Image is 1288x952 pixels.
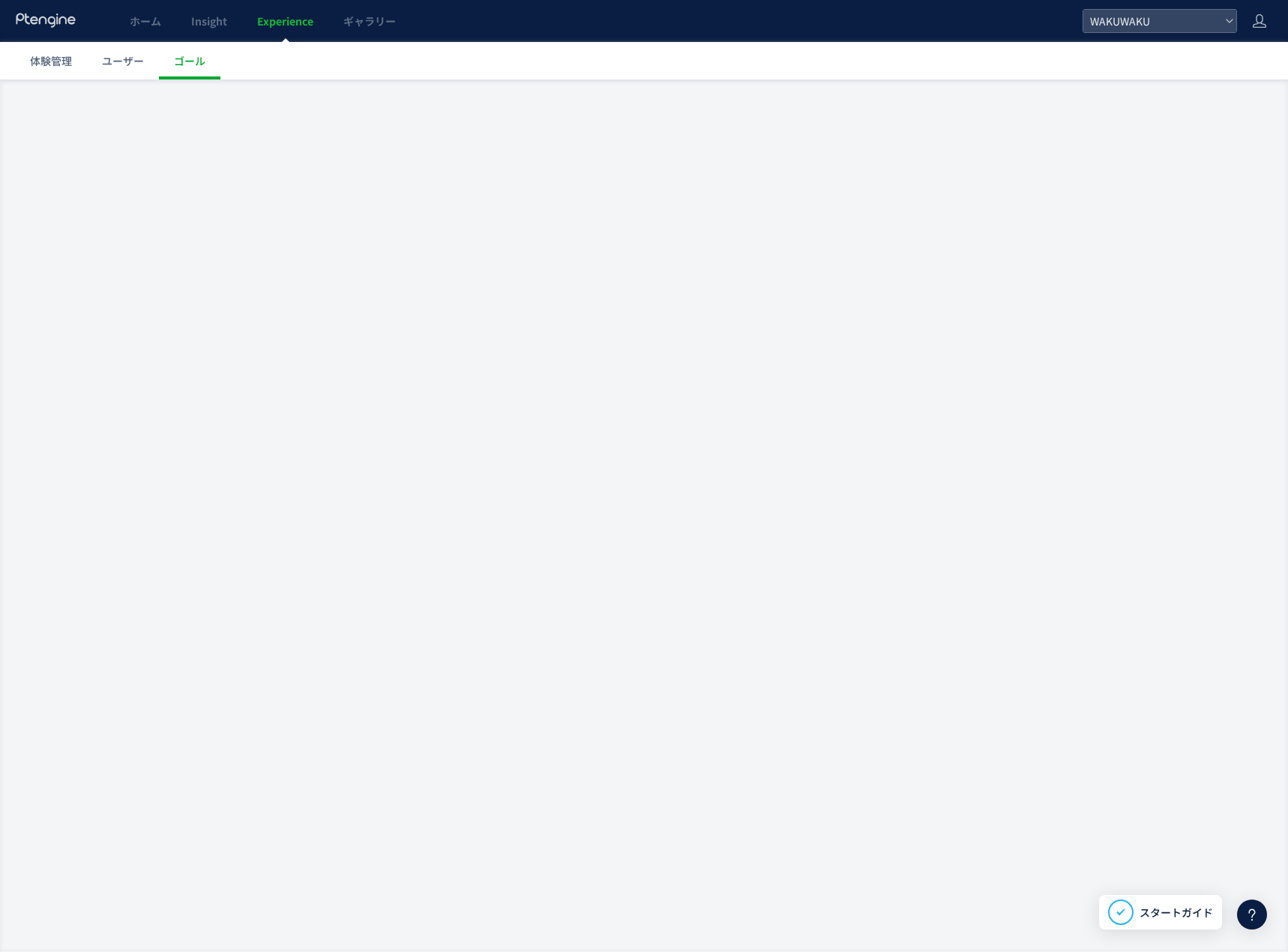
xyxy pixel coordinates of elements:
[102,53,144,68] span: ユーザー
[191,13,227,28] span: Insight
[257,13,313,28] span: Experience
[130,13,161,28] span: ホーム
[30,53,72,68] span: 体験管理
[1086,10,1219,32] span: WAKUWAKU
[174,53,205,68] span: ゴール
[343,13,396,28] span: ギャラリー
[1140,905,1213,921] span: スタートガイド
